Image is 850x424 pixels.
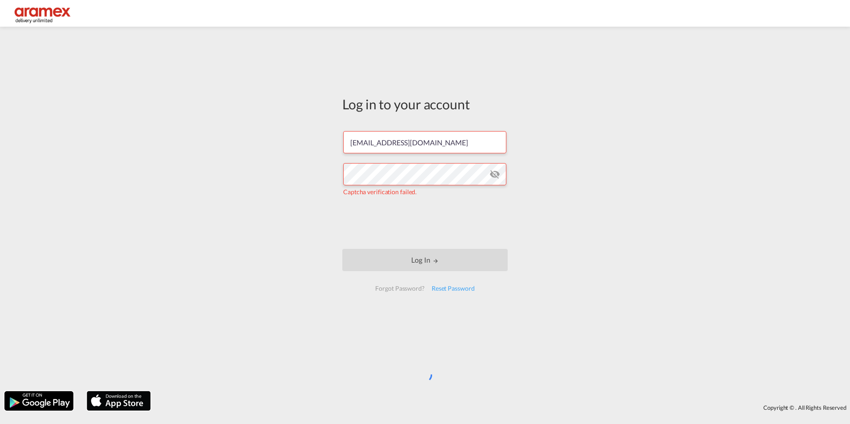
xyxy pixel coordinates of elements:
div: Reset Password [428,280,478,296]
div: Copyright © . All Rights Reserved [155,400,850,415]
img: dca169e0c7e311edbe1137055cab269e.png [13,4,73,24]
img: google.png [4,390,74,412]
span: Captcha verification failed. [343,188,417,196]
div: Forgot Password? [372,280,428,296]
input: Enter email/phone number [343,131,506,153]
button: LOGIN [342,249,508,271]
img: apple.png [86,390,152,412]
iframe: reCAPTCHA [357,205,493,240]
div: Log in to your account [342,95,508,113]
md-icon: icon-eye-off [489,169,500,180]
